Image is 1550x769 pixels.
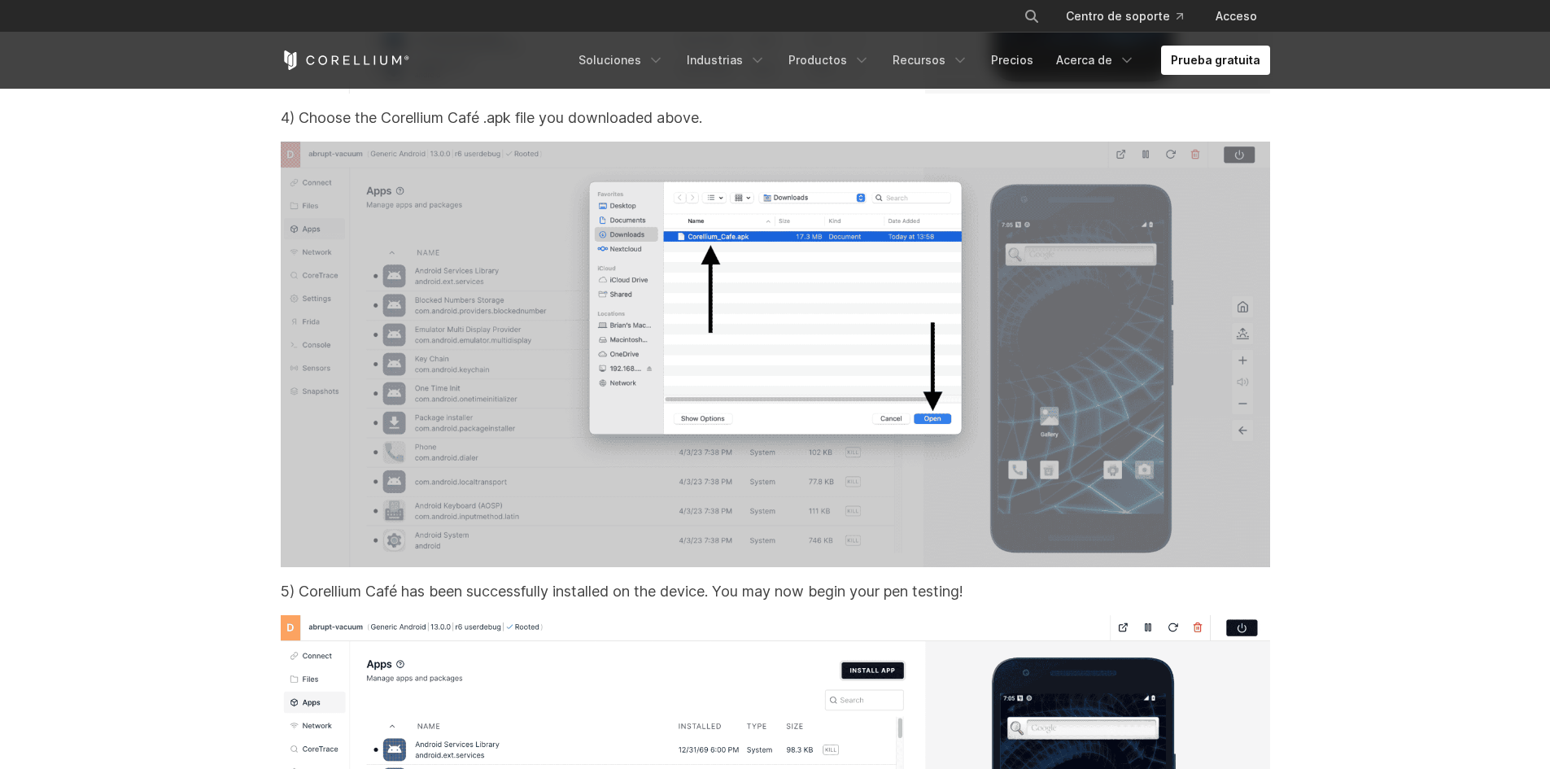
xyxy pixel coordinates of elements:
a: Página de inicio de Corellium [281,50,410,70]
div: Menú de navegación [569,46,1270,75]
font: Industrias [687,53,743,67]
font: Acceso [1216,9,1257,23]
font: Productos [788,53,847,67]
img: Screenshot%202023-07-12%20at%2014-06-29-png.png [281,142,1270,568]
font: Recursos [893,53,945,67]
font: Acerca de [1056,53,1112,67]
p: 4) Choose the Corellium Café .apk file you downloaded above. [281,107,1270,129]
button: Buscar [1017,2,1046,31]
font: Centro de soporte [1066,9,1170,23]
font: Soluciones [579,53,641,67]
font: Precios [991,53,1033,67]
font: Prueba gratuita [1171,53,1260,67]
p: 5) Corellium Café has been successfully installed on the device. You may now begin your pen testing! [281,580,1270,602]
div: Menú de navegación [1004,2,1270,31]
